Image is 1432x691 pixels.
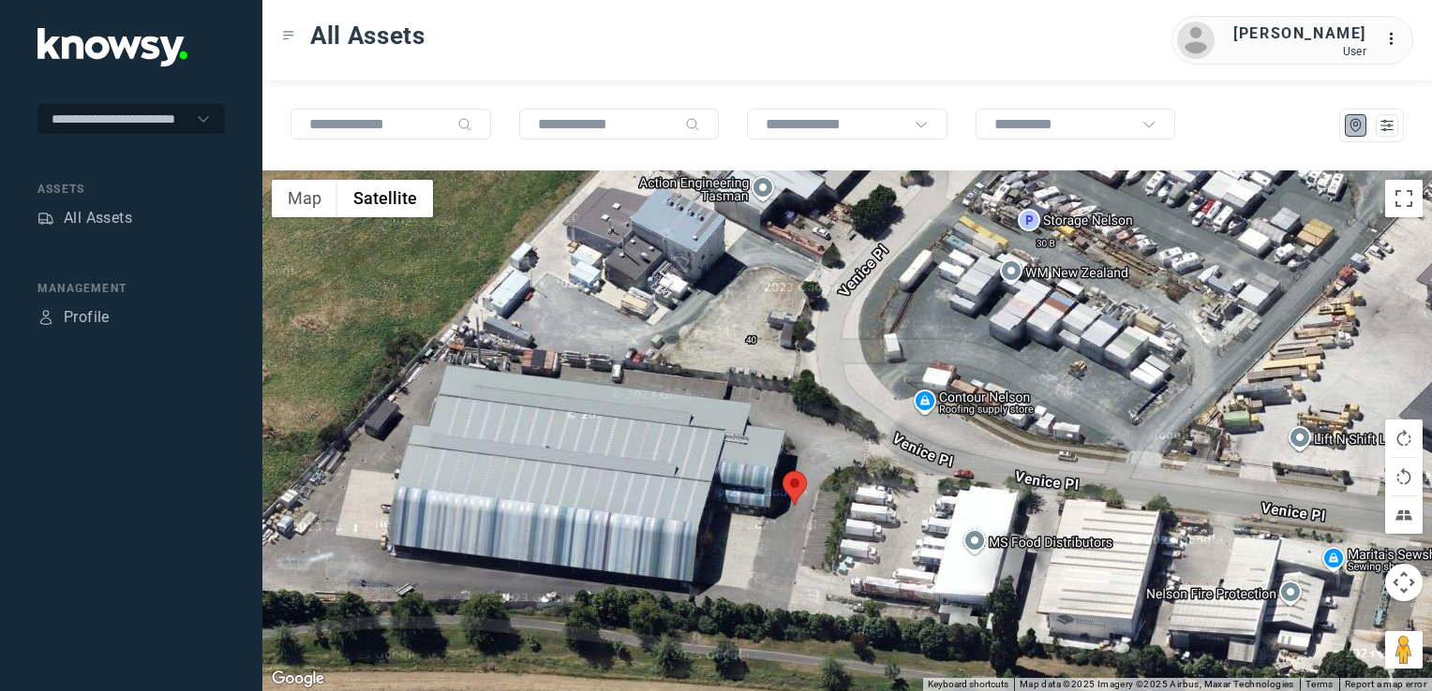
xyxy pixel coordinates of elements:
button: Tilt map [1385,496,1423,534]
div: Map [1348,117,1365,134]
img: avatar.png [1177,22,1215,59]
div: Search [685,117,700,132]
div: : [1385,28,1408,53]
button: Drag Pegman onto the map to open Street View [1385,631,1423,669]
div: Profile [64,306,110,329]
a: Report a map error [1345,679,1426,689]
div: Assets [37,181,225,198]
div: Profile [37,309,54,326]
div: List [1379,117,1395,134]
button: Rotate map clockwise [1385,419,1423,457]
button: Show street map [272,180,337,217]
a: Open this area in Google Maps (opens a new window) [267,667,329,691]
button: Toggle fullscreen view [1385,180,1423,217]
div: : [1385,28,1408,51]
div: Toggle Menu [282,29,295,42]
tspan: ... [1386,32,1405,46]
a: Terms (opens in new tab) [1305,679,1334,689]
button: Show satellite imagery [337,180,433,217]
div: Search [457,117,472,132]
img: Google [267,667,329,691]
span: All Assets [310,19,425,52]
div: All Assets [64,207,132,229]
div: Management [37,280,225,297]
div: Assets [37,210,54,227]
span: Map data ©2025 Imagery ©2025 Airbus, Maxar Technologies [1020,679,1294,689]
button: Map camera controls [1385,564,1423,601]
a: AssetsAll Assets [37,207,132,229]
img: Application Logo [37,28,187,66]
div: User [1233,45,1366,58]
button: Keyboard shortcuts [928,678,1008,691]
button: Rotate map counterclockwise [1385,458,1423,495]
a: ProfileProfile [37,306,110,329]
div: [PERSON_NAME] [1233,22,1366,45]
